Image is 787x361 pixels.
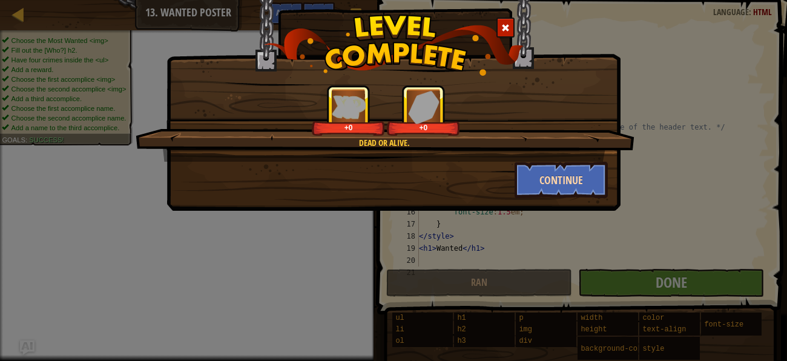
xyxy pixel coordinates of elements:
[515,162,608,198] button: Continue
[314,123,383,132] div: +0
[408,90,440,124] img: reward_icon_gems.png
[389,123,458,132] div: +0
[264,15,524,76] img: level_complete.png
[332,95,366,119] img: reward_icon_xp.png
[193,137,575,149] div: Dead or Alive.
